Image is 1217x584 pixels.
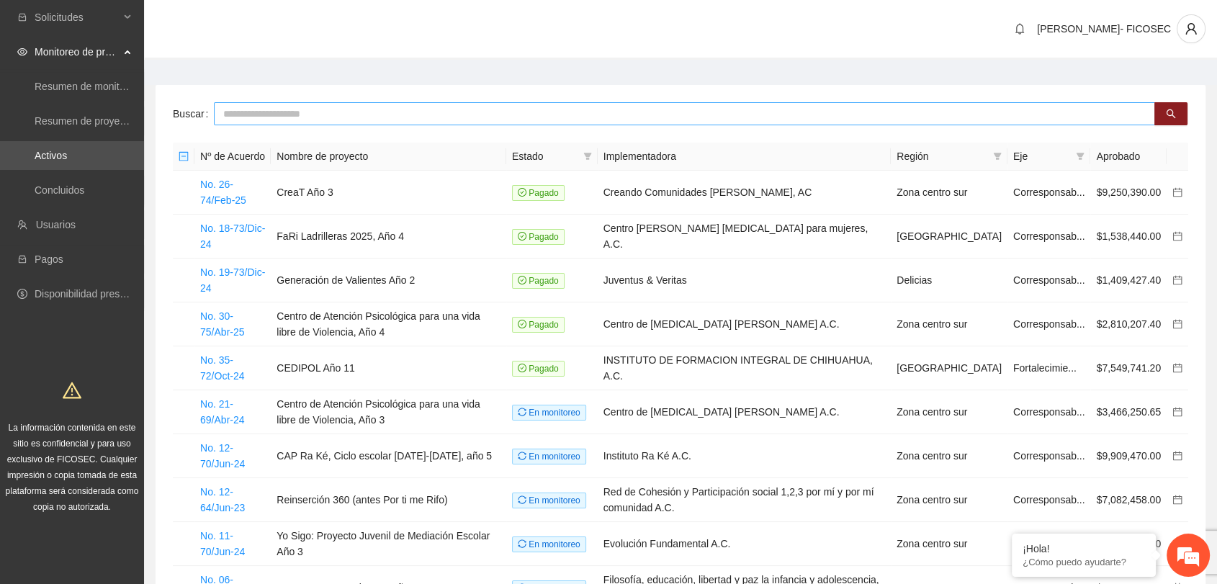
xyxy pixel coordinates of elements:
[200,398,244,426] a: No. 21-69/Abr-24
[36,219,76,230] a: Usuarios
[891,522,1007,566] td: Zona centro sur
[990,145,1005,167] span: filter
[271,143,506,171] th: Nombre de proyecto
[598,215,891,259] td: Centro [PERSON_NAME] [MEDICAL_DATA] para mujeres, A.C.
[271,302,506,346] td: Centro de Atención Psicológica para una vida libre de Violencia, Año 4
[35,184,84,196] a: Concluidos
[1090,215,1167,259] td: $1,538,440.00
[1172,363,1182,373] span: calendar
[897,148,987,164] span: Región
[17,12,27,22] span: inbox
[1090,522,1167,566] td: $5,374,514.00
[518,452,526,460] span: sync
[1013,148,1071,164] span: Eje
[200,442,245,470] a: No. 12-70/Jun-24
[891,215,1007,259] td: [GEOGRAPHIC_DATA]
[1172,319,1182,329] span: calendar
[518,232,526,241] span: check-circle
[1090,259,1167,302] td: $1,409,427.40
[891,478,1007,522] td: Zona centro sur
[1172,406,1182,418] a: calendar
[200,179,246,206] a: No. 26-74/Feb-25
[891,390,1007,434] td: Zona centro sur
[63,381,81,400] span: warning
[598,478,891,522] td: Red de Cohesión y Participación social 1,2,3 por mí y por mí comunidad A.C.
[1090,434,1167,478] td: $9,909,470.00
[200,223,265,250] a: No. 18-73/Dic-24
[179,151,189,161] span: minus-square
[598,143,891,171] th: Implementadora
[35,115,189,127] a: Resumen de proyectos aprobados
[1013,362,1077,374] span: Fortalecimie...
[891,434,1007,478] td: Zona centro sur
[1177,22,1205,35] span: user
[35,150,67,161] a: Activos
[200,354,244,382] a: No. 35-72/Oct-24
[598,171,891,215] td: Creando Comunidades [PERSON_NAME], AC
[1013,187,1085,198] span: Corresponsab...
[1154,102,1187,125] button: search
[1172,187,1182,197] span: calendar
[6,423,139,512] span: La información contenida en este sitio es confidencial y para uso exclusivo de FICOSEC. Cualquier...
[580,145,595,167] span: filter
[1023,557,1145,567] p: ¿Cómo puedo ayudarte?
[512,185,565,201] span: Pagado
[1090,478,1167,522] td: $7,082,458.00
[1172,407,1182,417] span: calendar
[1090,346,1167,390] td: $7,549,741.20
[271,478,506,522] td: Reinserción 360 (antes Por ti me Rifo)
[598,390,891,434] td: Centro de [MEDICAL_DATA] [PERSON_NAME] A.C.
[512,405,586,421] span: En monitoreo
[200,486,245,513] a: No. 12-64/Jun-23
[271,434,506,478] td: CAP Ra Ké, Ciclo escolar [DATE]-[DATE], año 5
[200,266,265,294] a: No. 19-73/Dic-24
[598,302,891,346] td: Centro de [MEDICAL_DATA] [PERSON_NAME] A.C.
[200,310,244,338] a: No. 30-75/Abr-25
[518,320,526,328] span: check-circle
[1172,275,1182,285] span: calendar
[1013,318,1085,330] span: Corresponsab...
[271,390,506,434] td: Centro de Atención Psicológica para una vida libre de Violencia, Año 3
[1037,23,1171,35] span: [PERSON_NAME]- FICOSEC
[35,253,63,265] a: Pagos
[1177,14,1205,43] button: user
[1172,451,1182,461] span: calendar
[1013,450,1085,462] span: Corresponsab...
[271,346,506,390] td: CEDIPOL Año 11
[1172,187,1182,198] a: calendar
[1013,406,1085,418] span: Corresponsab...
[598,522,891,566] td: Evolución Fundamental A.C.
[271,522,506,566] td: Yo Sigo: Proyecto Juvenil de Mediación Escolar Año 3
[1172,362,1182,374] a: calendar
[512,229,565,245] span: Pagado
[1172,495,1182,505] span: calendar
[1023,543,1145,554] div: ¡Hola!
[75,73,242,92] div: Chatee con nosotros ahora
[583,152,592,161] span: filter
[1172,494,1182,506] a: calendar
[35,288,158,300] a: Disponibilidad presupuestal
[17,47,27,57] span: eye
[518,188,526,197] span: check-circle
[518,495,526,504] span: sync
[1090,143,1167,171] th: Aprobado
[512,317,565,333] span: Pagado
[891,346,1007,390] td: [GEOGRAPHIC_DATA]
[1172,230,1182,242] a: calendar
[173,102,214,125] label: Buscar
[236,7,271,42] div: Minimizar ventana de chat en vivo
[1172,274,1182,286] a: calendar
[200,530,245,557] a: No. 11-70/Jun-24
[598,346,891,390] td: INSTITUTO DE FORMACION INTEGRAL DE CHIHUAHUA, A.C.
[35,81,140,92] a: Resumen de monitoreo
[35,37,120,66] span: Monitoreo de proyectos
[891,171,1007,215] td: Zona centro sur
[512,536,586,552] span: En monitoreo
[891,302,1007,346] td: Zona centro sur
[1008,17,1031,40] button: bell
[518,539,526,548] span: sync
[518,408,526,416] span: sync
[598,259,891,302] td: Juventus & Veritas
[598,434,891,478] td: Instituto Ra Ké A.C.
[512,273,565,289] span: Pagado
